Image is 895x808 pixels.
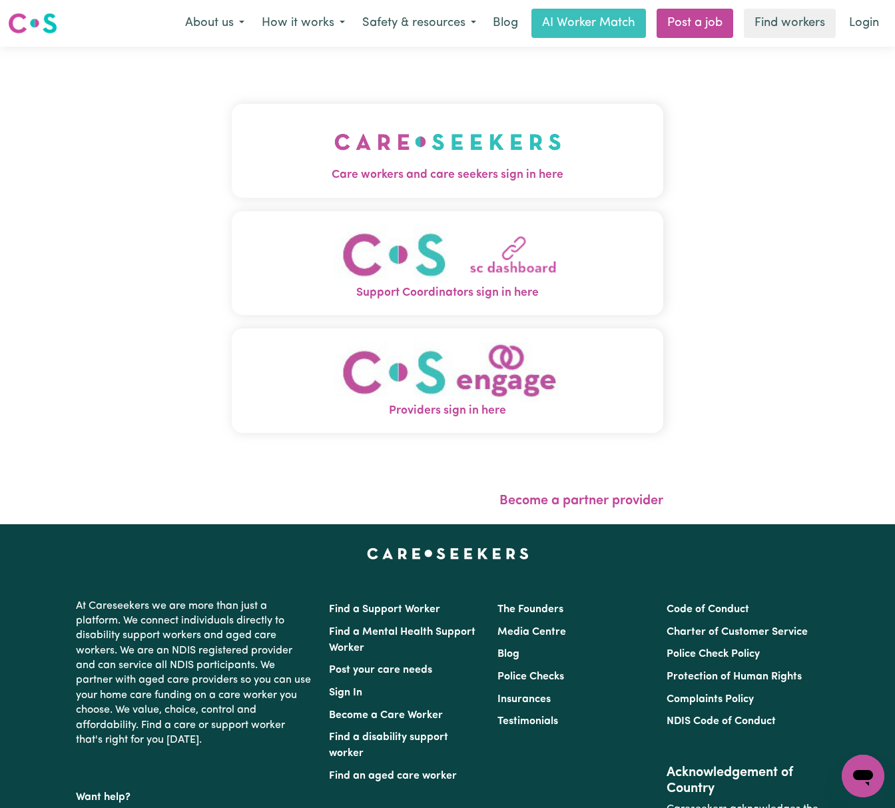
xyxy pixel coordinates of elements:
[497,671,564,682] a: Police Checks
[76,594,313,753] p: At Careseekers we are more than just a platform. We connect individuals directly to disability su...
[329,771,457,781] a: Find an aged care worker
[232,104,663,197] button: Care workers and care seekers sign in here
[667,627,808,637] a: Charter of Customer Service
[232,167,663,184] span: Care workers and care seekers sign in here
[497,716,558,727] a: Testimonials
[8,11,57,35] img: Careseekers logo
[232,402,663,420] span: Providers sign in here
[354,9,485,37] button: Safety & resources
[329,665,432,675] a: Post your care needs
[232,328,663,433] button: Providers sign in here
[744,9,836,38] a: Find workers
[232,211,663,316] button: Support Coordinators sign in here
[667,716,776,727] a: NDIS Code of Conduct
[497,694,551,705] a: Insurances
[497,649,519,659] a: Blog
[232,284,663,302] span: Support Coordinators sign in here
[76,785,313,805] p: Want help?
[485,9,526,38] a: Blog
[667,671,802,682] a: Protection of Human Rights
[842,755,884,797] iframe: Button to launch messaging window
[367,548,529,559] a: Careseekers home page
[329,710,443,721] a: Become a Care Worker
[253,9,354,37] button: How it works
[657,9,733,38] a: Post a job
[176,9,253,37] button: About us
[667,765,819,797] h2: Acknowledgement of Country
[531,9,646,38] a: AI Worker Match
[667,604,749,615] a: Code of Conduct
[667,694,754,705] a: Complaints Policy
[497,627,566,637] a: Media Centre
[8,8,57,39] a: Careseekers logo
[329,687,362,698] a: Sign In
[329,627,475,653] a: Find a Mental Health Support Worker
[841,9,887,38] a: Login
[329,732,448,759] a: Find a disability support worker
[499,494,663,508] a: Become a partner provider
[497,604,563,615] a: The Founders
[329,604,440,615] a: Find a Support Worker
[667,649,760,659] a: Police Check Policy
